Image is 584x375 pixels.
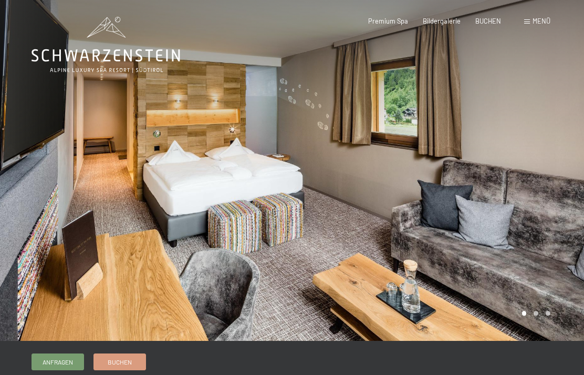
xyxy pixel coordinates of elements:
a: BUCHEN [475,17,501,25]
a: Premium Spa [368,17,408,25]
span: Anfragen [43,358,73,367]
span: Menü [533,17,550,25]
a: Anfragen [32,354,84,370]
a: Buchen [94,354,145,370]
a: Bildergalerie [423,17,461,25]
span: Buchen [108,358,132,367]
